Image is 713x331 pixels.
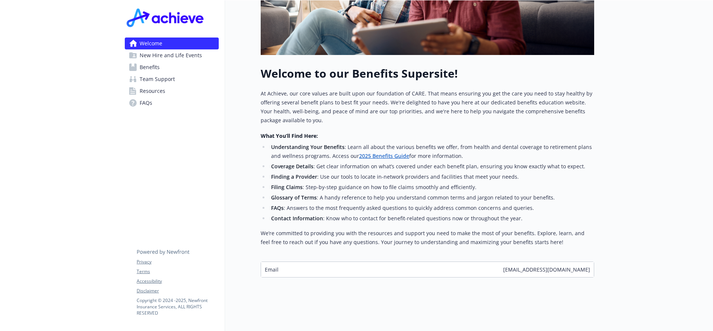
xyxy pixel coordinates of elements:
[137,297,218,316] p: Copyright © 2024 - 2025 , Newfront Insurance Services, ALL RIGHTS RESERVED
[271,184,303,191] strong: Filing Claims
[261,89,594,125] p: At Achieve, our core values are built upon our foundation of CARE. That means ensuring you get th...
[271,204,284,211] strong: FAQs
[140,85,165,97] span: Resources
[137,278,218,285] a: Accessibility
[269,193,594,202] li: : A handy reference to help you understand common terms and jargon related to your benefits.
[503,266,590,273] span: [EMAIL_ADDRESS][DOMAIN_NAME]
[271,163,313,170] strong: Coverage Details
[269,204,594,212] li: : Answers to the most frequently asked questions to quickly address common concerns and queries.
[125,49,219,61] a: New Hire and Life Events
[271,215,323,222] strong: Contact Information
[271,173,317,180] strong: Finding a Provider
[271,143,345,150] strong: Understanding Your Benefits
[137,268,218,275] a: Terms
[261,229,594,247] p: We’re committed to providing you with the resources and support you need to make the most of your...
[125,85,219,97] a: Resources
[140,61,160,73] span: Benefits
[140,38,162,49] span: Welcome
[269,172,594,181] li: : Use our tools to locate in-network providers and facilities that meet your needs.
[269,183,594,192] li: : Step-by-step guidance on how to file claims smoothly and efficiently.
[359,152,409,159] a: 2025 Benefits Guide
[265,266,279,273] span: Email
[269,143,594,160] li: : Learn all about the various benefits we offer, from health and dental coverage to retirement pl...
[269,162,594,171] li: : Get clear information on what’s covered under each benefit plan, ensuring you know exactly what...
[140,97,152,109] span: FAQs
[125,73,219,85] a: Team Support
[271,194,317,201] strong: Glossary of Terms
[125,38,219,49] a: Welcome
[137,288,218,294] a: Disclaimer
[125,97,219,109] a: FAQs
[269,214,594,223] li: : Know who to contact for benefit-related questions now or throughout the year.
[261,67,594,80] h1: Welcome to our Benefits Supersite!
[261,132,318,139] strong: What You’ll Find Here:
[140,73,175,85] span: Team Support
[137,259,218,265] a: Privacy
[125,61,219,73] a: Benefits
[140,49,202,61] span: New Hire and Life Events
